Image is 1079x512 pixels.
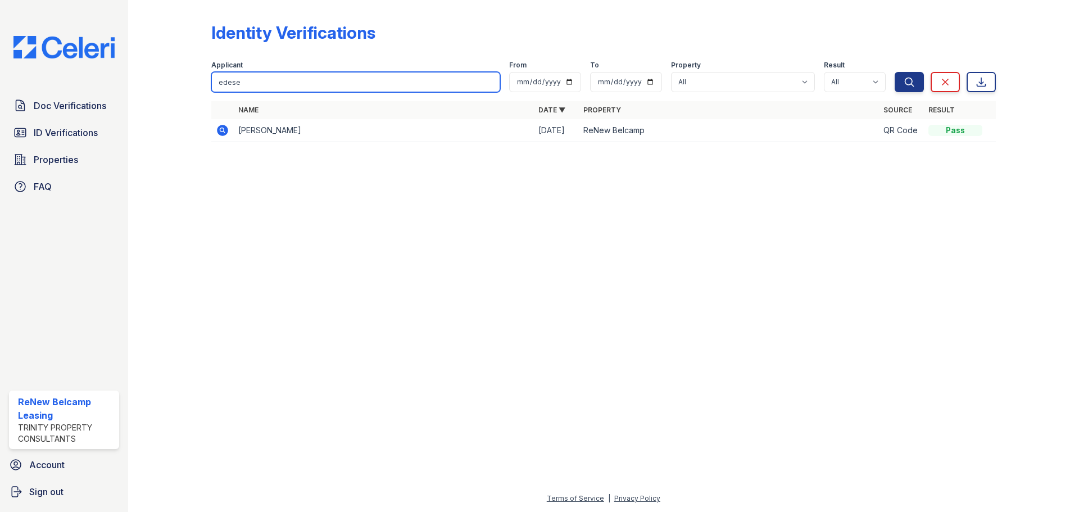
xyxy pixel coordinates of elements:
[928,125,982,136] div: Pass
[211,22,375,43] div: Identity Verifications
[538,106,565,114] a: Date ▼
[29,485,64,499] span: Sign out
[928,106,955,114] a: Result
[824,61,845,70] label: Result
[234,119,534,142] td: [PERSON_NAME]
[18,395,115,422] div: ReNew Belcamp Leasing
[4,454,124,476] a: Account
[18,422,115,445] div: Trinity Property Consultants
[9,148,119,171] a: Properties
[211,72,500,92] input: Search by name or phone number
[579,119,879,142] td: ReNew Belcamp
[534,119,579,142] td: [DATE]
[29,458,65,472] span: Account
[547,494,604,502] a: Terms of Service
[671,61,701,70] label: Property
[590,61,599,70] label: To
[211,61,243,70] label: Applicant
[608,494,610,502] div: |
[509,61,527,70] label: From
[9,121,119,144] a: ID Verifications
[9,94,119,117] a: Doc Verifications
[34,126,98,139] span: ID Verifications
[4,481,124,503] a: Sign out
[583,106,621,114] a: Property
[879,119,924,142] td: QR Code
[9,175,119,198] a: FAQ
[34,180,52,193] span: FAQ
[34,99,106,112] span: Doc Verifications
[883,106,912,114] a: Source
[614,494,660,502] a: Privacy Policy
[4,36,124,58] img: CE_Logo_Blue-a8612792a0a2168367f1c8372b55b34899dd931a85d93a1a3d3e32e68fde9ad4.png
[238,106,259,114] a: Name
[34,153,78,166] span: Properties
